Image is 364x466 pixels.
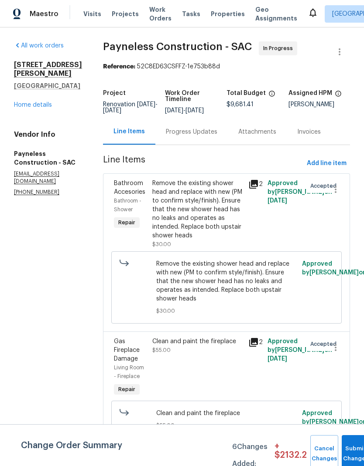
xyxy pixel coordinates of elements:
h5: Project [103,90,126,96]
span: [DATE] [185,108,204,114]
span: $30.00 [152,242,171,247]
a: All work orders [14,43,64,49]
span: Gas Fireplace Damage [114,338,140,362]
h4: Vendor Info [14,130,82,139]
h5: Total Budget [227,90,266,96]
span: Work Orders [149,5,172,23]
span: $55.00 [152,348,171,353]
span: Add line item [307,158,347,169]
div: Progress Updates [166,128,217,136]
span: $9,681.41 [227,101,254,108]
div: 2 [248,337,262,348]
div: Remove the existing shower head and replace with new (PM to confirm style/finish). Ensure that th... [152,179,243,240]
button: Add line item [303,155,350,172]
span: Living Room - Fireplace [114,365,144,379]
span: Geo Assignments [255,5,297,23]
span: Approved by [PERSON_NAME] on [268,180,332,204]
span: Payneless Construction - SAC [103,41,252,52]
h5: Payneless Construction - SAC [14,149,82,167]
span: Accepted [310,340,340,348]
span: [DATE] [268,356,287,362]
span: $30.00 [156,307,297,315]
span: Clean and paint the fireplace [156,409,297,418]
span: In Progress [263,44,296,53]
span: Bathroom Accesories [114,180,145,195]
div: Attachments [238,128,276,136]
h5: Work Order Timeline [165,90,227,102]
span: Repair [115,218,139,227]
span: Visits [83,10,101,18]
a: Home details [14,102,52,108]
span: Accepted [310,182,340,190]
div: Line Items [113,127,145,136]
span: - [103,101,158,114]
div: 52C8ED63CSFFZ-1e753b88d [103,62,350,71]
span: [DATE] [165,108,183,114]
span: The hpm assigned to this work order. [335,90,342,101]
span: [DATE] [268,198,287,204]
span: Approved by [PERSON_NAME] on [268,338,332,362]
div: Invoices [297,128,321,136]
div: Clean and paint the fireplace [152,337,243,346]
span: [DATE] [137,101,155,108]
h5: Assigned HPM [288,90,332,96]
span: Projects [112,10,139,18]
span: - [165,108,204,114]
span: Maestro [30,10,58,18]
span: Tasks [182,11,200,17]
span: Remove the existing shower head and replace with new (PM to confirm style/finish). Ensure that th... [156,260,297,303]
span: Cancel Changes [315,444,334,464]
span: Properties [211,10,245,18]
span: Bathroom - Shower [114,198,141,212]
span: Renovation [103,101,158,114]
div: 2 [248,179,262,189]
span: The total cost of line items that have been proposed by Opendoor. This sum includes line items th... [268,90,275,101]
span: Repair [115,385,139,394]
span: [DATE] [103,108,121,114]
span: $55.00 [156,421,297,430]
b: Reference: [103,64,135,70]
div: [PERSON_NAME] [288,101,350,108]
span: Line Items [103,155,303,172]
